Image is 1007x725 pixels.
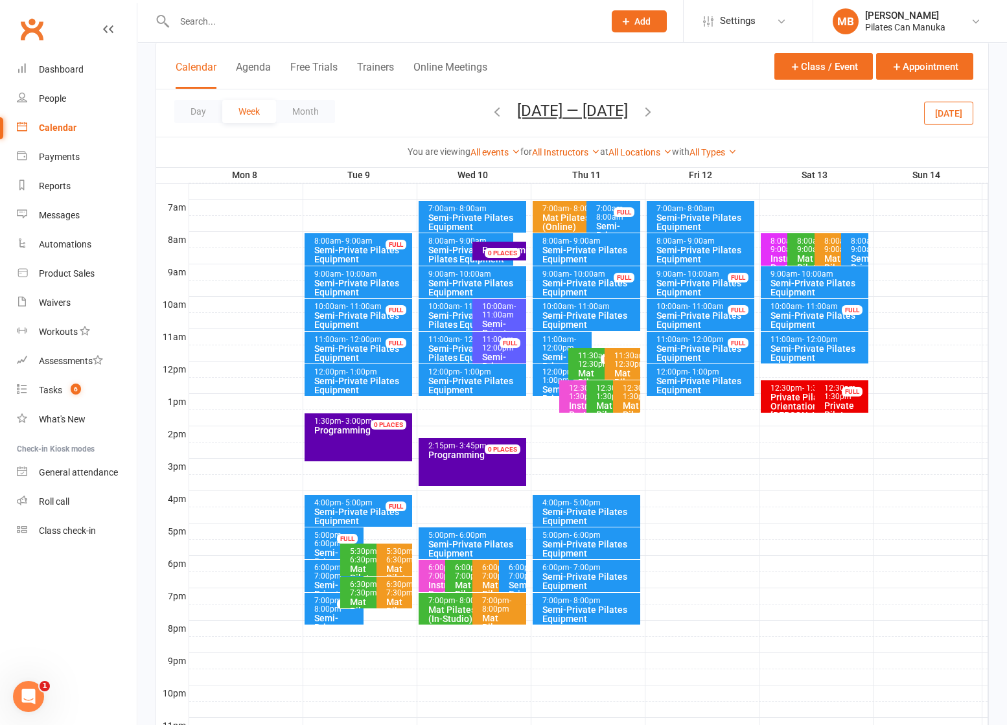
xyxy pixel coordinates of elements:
[656,213,752,231] div: Semi-Private Pilates Equipment
[428,581,457,599] div: Instructor Participation
[17,317,137,347] a: Workouts
[39,181,71,191] div: Reports
[17,201,137,230] a: Messages
[350,547,379,564] span: - 6:30pm
[16,13,48,45] a: Clubworx
[428,311,511,329] div: Semi-Private Pilates Equipment
[17,376,137,405] a: Tasks 6
[314,303,410,311] div: 10:00am
[596,222,638,258] div: Semi-Private Pilates Equipment
[509,563,538,581] span: - 7:00pm
[482,563,511,581] span: - 7:00pm
[428,205,524,213] div: 7:00am
[876,53,973,80] button: Appointment
[517,102,628,120] button: [DATE] — [DATE]
[39,210,80,220] div: Messages
[386,581,410,597] div: 6:30pm
[542,572,638,590] div: Semi-Private Pilates Equipment
[542,352,589,389] div: Semi-Private Pilates Equipment
[408,146,470,157] strong: You are viewing
[386,240,406,249] div: FULL
[684,236,715,246] span: - 9:00am
[314,417,410,426] div: 1:30pm
[482,596,511,614] span: - 8:00pm
[656,237,752,246] div: 8:00am
[656,246,752,264] div: Semi-Private Pilates Equipment
[17,55,137,84] a: Dashboard
[39,414,86,424] div: What's New
[570,596,601,605] span: - 8:00pm
[570,563,601,572] span: - 7:00pm
[570,270,605,279] span: - 10:00am
[672,146,689,157] strong: with
[482,302,516,319] span: - 11:00am
[39,93,66,104] div: People
[314,596,343,614] span: - 8:00pm
[542,237,638,246] div: 8:00am
[542,540,638,558] div: Semi-Private Pilates Equipment
[770,303,866,311] div: 10:00am
[614,352,638,369] div: 11:30am
[542,213,625,231] div: Mat Pilates L3/4 (Online)
[156,555,189,571] th: 6pm
[314,597,361,614] div: 7:00pm
[386,564,410,601] div: Mat Pilates L2/3 (Online)
[314,311,410,329] div: Semi-Private Pilates Equipment
[569,384,603,401] span: - 1:30pm
[428,540,524,558] div: Semi-Private Pilates Equipment
[39,525,96,536] div: Class check-in
[728,305,748,315] div: FULL
[386,338,406,348] div: FULL
[570,204,601,213] span: - 8:00am
[460,367,491,376] span: - 1:00pm
[770,336,866,344] div: 11:00am
[770,384,853,393] div: 12:30pm
[290,61,338,89] button: Free Trials
[850,237,866,254] div: 8:00am
[824,384,858,401] span: - 1:30pm
[542,564,638,572] div: 6:00pm
[39,268,95,279] div: Product Sales
[314,376,410,395] div: Semi-Private Pilates Equipment
[386,305,406,315] div: FULL
[481,564,511,581] div: 6:00pm
[596,384,625,401] div: 12:30pm
[481,319,524,356] div: Semi-Private Pilates Equipment
[532,147,600,157] a: All Instructors
[314,246,410,264] div: Semi-Private Pilates Equipment
[39,152,80,162] div: Payments
[456,531,487,540] span: - 6:00pm
[156,458,189,474] th: 3pm
[276,100,335,123] button: Month
[460,335,496,344] span: - 12:00pm
[71,384,81,395] span: 6
[349,597,397,634] div: Mat Pilates L2/3 (In-Studio)
[481,352,524,389] div: Semi-Private Pilates Equipment
[796,237,826,254] div: 8:00am
[656,279,752,297] div: Semi-Private Pilates Equipment
[170,12,595,30] input: Search...
[314,425,371,435] span: Programming
[622,384,638,401] div: 12:30pm
[542,499,638,507] div: 4:00pm
[350,580,379,597] span: - 7:30pm
[614,273,634,282] div: FULL
[428,376,524,395] div: Semi-Private Pilates Equipment
[17,458,137,487] a: General attendance kiosk mode
[508,581,524,617] div: Semi-Private Pilates Equipment
[520,146,532,157] strong: for
[728,338,748,348] div: FULL
[865,21,945,33] div: Pilates Can Manuka
[454,564,483,581] div: 6:00pm
[824,236,853,254] span: - 9:00am
[578,351,612,369] span: - 12:30pm
[428,213,524,231] div: Semi-Private Pilates Equipment
[482,245,538,255] span: Programming
[314,499,410,507] div: 4:00pm
[346,335,382,344] span: - 12:00pm
[508,564,524,581] div: 6:00pm
[802,302,838,311] span: - 11:00am
[770,254,799,272] div: Instructor Participation
[500,338,520,348] div: FULL
[17,516,137,546] a: Class kiosk mode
